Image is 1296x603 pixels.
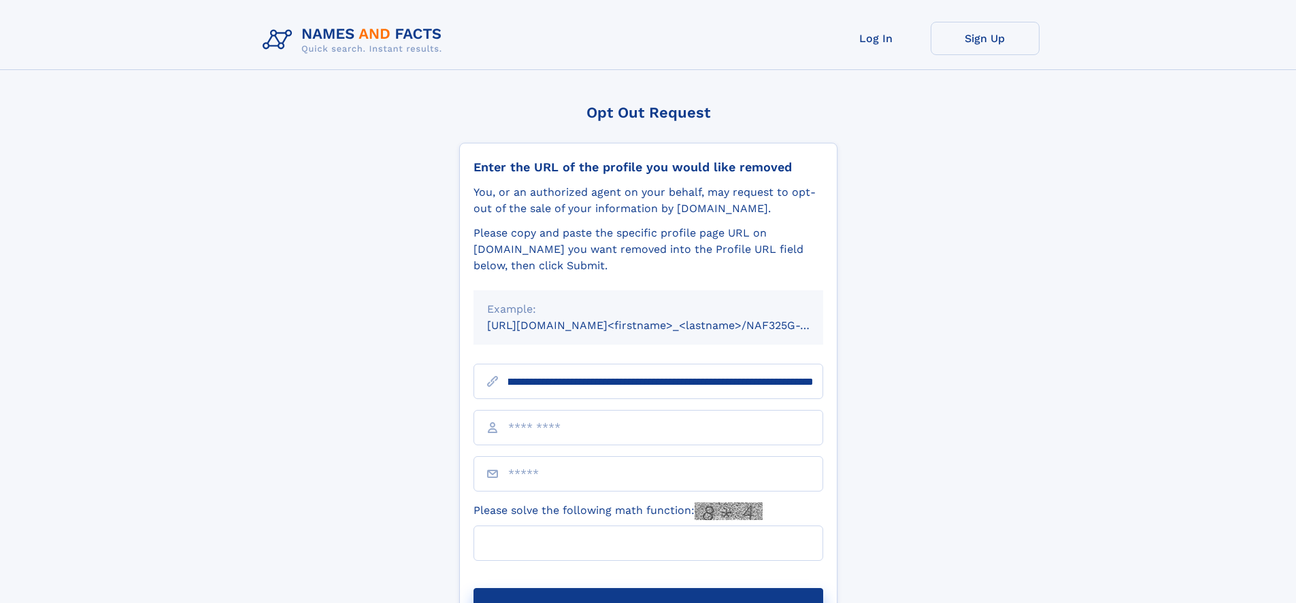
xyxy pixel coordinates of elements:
[473,184,823,217] div: You, or an authorized agent on your behalf, may request to opt-out of the sale of your informatio...
[473,502,763,520] label: Please solve the following math function:
[822,22,931,55] a: Log In
[487,319,849,332] small: [URL][DOMAIN_NAME]<firstname>_<lastname>/NAF325G-xxxxxxxx
[931,22,1040,55] a: Sign Up
[473,160,823,175] div: Enter the URL of the profile you would like removed
[459,104,837,121] div: Opt Out Request
[487,301,810,317] div: Example:
[257,22,453,58] img: Logo Names and Facts
[473,225,823,274] div: Please copy and paste the specific profile page URL on [DOMAIN_NAME] you want removed into the Pr...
